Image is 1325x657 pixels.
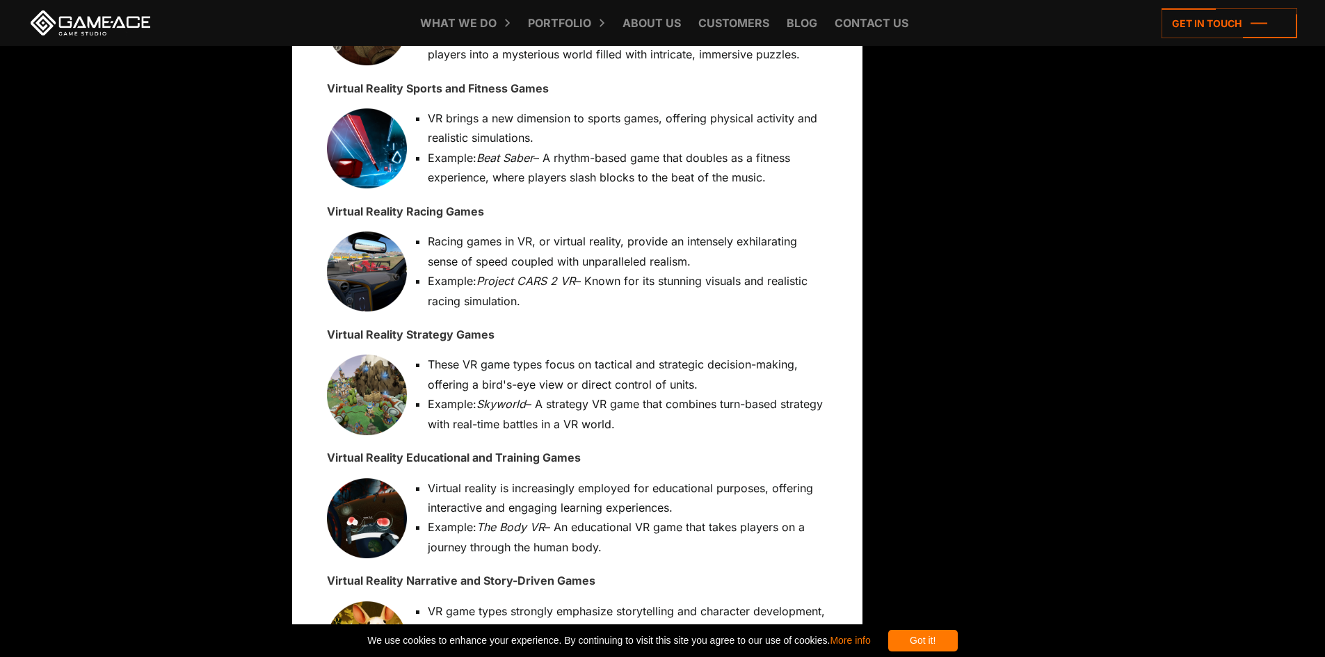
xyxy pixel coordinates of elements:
p: Virtual Reality Educational and Training Games [327,448,828,467]
em: Project CARS 2 VR [476,274,575,288]
img: Project CARS 2 VR [327,232,407,311]
em: The Body VR [476,520,545,534]
li: Example: – Known for its stunning visuals and realistic racing simulation. [340,271,828,311]
p: Virtual Reality Narrative and Story-Driven Games [327,571,828,590]
li: Racing games in VR, or virtual reality, provide an intensely exhilarating sense of speed coupled ... [340,232,828,271]
img: The Body VR [327,478,407,558]
img: Skyworld [327,355,407,435]
em: Beat Saber [476,151,533,165]
a: Get in touch [1162,8,1297,38]
p: Virtual Reality Strategy Games [327,325,828,344]
li: VR brings a new dimension to sports games, offering physical activity and realistic simulations. [340,108,828,148]
div: Got it! [888,630,958,651]
p: Virtual Reality Sports and Fitness Games [327,79,828,98]
em: Skyworld [476,397,526,411]
li: VR game types strongly emphasize storytelling and character development, immersing players in ric... [340,601,828,641]
li: Example: – A rhythm-based game that doubles as a fitness experience, where players slash blocks t... [340,148,828,188]
a: More info [830,635,870,646]
p: Virtual Reality Racing Games [327,202,828,221]
li: Virtual reality is increasingly employed for educational purposes, offering interactive and engag... [340,478,828,518]
li: Example: – An educational VR game that takes players on a journey through the human body. [340,517,828,557]
li: Example: – A strategy VR game that combines turn-based strategy with real-time battles in a VR wo... [340,394,828,434]
span: We use cookies to enhance your experience. By continuing to visit this site you agree to our use ... [367,630,870,651]
li: These VR game types focus on tactical and strategic decision-making, offering a bird's-eye view o... [340,355,828,394]
img: Beat Saber [327,108,407,188]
